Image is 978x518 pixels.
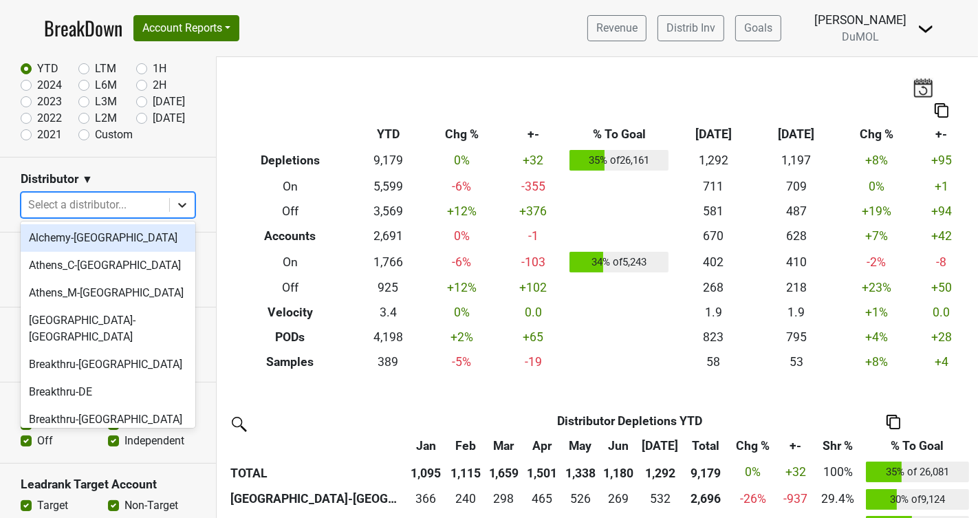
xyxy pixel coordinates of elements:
label: Custom [95,127,133,143]
label: L6M [95,77,117,94]
th: Apr: activate to sort column ascending [523,433,561,458]
td: +8 % [838,349,915,374]
span: 0% [745,465,761,479]
label: LTM [95,61,116,77]
td: 0 % [423,147,501,175]
div: 532 [641,490,679,508]
label: YTD [37,61,58,77]
th: Mar: activate to sort column ascending [485,433,523,458]
td: 268 [672,276,754,301]
td: +4 [915,349,968,374]
td: 0 % [423,301,501,325]
td: 581 [672,199,754,224]
th: 9,179 [682,458,728,486]
th: Off [227,199,354,224]
label: Off [37,433,53,449]
div: Athens_C-[GEOGRAPHIC_DATA] [21,252,195,279]
label: 2023 [37,94,62,110]
div: 366 [409,490,443,508]
td: 925 [354,276,423,301]
div: 240 [450,490,481,508]
div: Athens_M-[GEOGRAPHIC_DATA] [21,279,195,307]
td: +95 [915,147,968,175]
td: 709 [755,174,838,199]
label: 2021 [37,127,62,143]
td: -6 % [423,174,501,199]
button: Account Reports [133,15,239,41]
label: Non-Target [124,497,178,514]
th: 1,659 [485,458,523,486]
img: last_updated_date [913,78,933,97]
td: +94 [915,199,968,224]
th: +- [915,122,968,147]
td: +2 % [423,325,501,349]
th: Off [227,276,354,301]
td: 0.0 [915,301,968,325]
th: [DATE] [755,122,838,147]
div: Breakthru-[GEOGRAPHIC_DATA] [21,351,195,378]
td: -6 % [423,248,501,276]
img: filter [227,412,249,434]
td: 100% [814,458,862,486]
th: [GEOGRAPHIC_DATA]-[GEOGRAPHIC_DATA] [227,486,406,513]
label: 2022 [37,110,62,127]
th: Shr %: activate to sort column ascending [814,433,862,458]
div: 269 [602,490,634,508]
label: Independent [124,433,184,449]
td: 365.7 [406,486,447,513]
th: 1,292 [638,458,682,486]
td: 29.4% [814,486,862,513]
td: 711 [672,174,754,199]
td: 3,569 [354,199,423,224]
th: Chg % [423,122,501,147]
td: 465.334 [523,486,561,513]
td: 402 [672,248,754,276]
div: [PERSON_NAME] [814,11,906,29]
td: 532.336 [638,486,682,513]
td: 0 % [423,224,501,248]
td: +4 % [838,325,915,349]
td: -26 % [728,486,778,513]
td: 218 [755,276,838,301]
div: 298 [488,490,520,508]
th: Feb: activate to sort column ascending [446,433,485,458]
td: -355 [501,174,566,199]
td: 297.8 [485,486,523,513]
th: 1,115 [446,458,485,486]
td: -103 [501,248,566,276]
td: +1 % [838,301,915,325]
th: Total: activate to sort column ascending [682,433,728,458]
label: L3M [95,94,117,110]
td: 268.668 [600,486,638,513]
td: +376 [501,199,566,224]
td: +12 % [423,199,501,224]
h3: Distributor [21,172,78,186]
td: 628 [755,224,838,248]
td: -2 % [838,248,915,276]
div: -937 [781,490,810,508]
label: L2M [95,110,117,127]
td: +65 [501,325,566,349]
td: 410 [755,248,838,276]
th: Jul: activate to sort column ascending [638,433,682,458]
th: May: activate to sort column ascending [561,433,600,458]
a: BreakDown [44,14,122,43]
td: +32 [501,147,566,175]
td: +8 % [838,147,915,175]
th: Accounts [227,224,354,248]
td: 670 [672,224,754,248]
th: [DATE] [672,122,754,147]
td: 487 [755,199,838,224]
td: 4,198 [354,325,423,349]
td: +23 % [838,276,915,301]
span: ▼ [82,171,93,188]
th: Samples [227,349,354,374]
td: 1,292 [672,147,754,175]
th: Jan: activate to sort column ascending [406,433,447,458]
th: Jun: activate to sort column ascending [600,433,638,458]
th: Depletions [227,147,354,175]
td: 1.9 [755,301,838,325]
td: 240.1 [446,486,485,513]
td: 1,766 [354,248,423,276]
th: Distributor Depletions YTD [446,409,814,433]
